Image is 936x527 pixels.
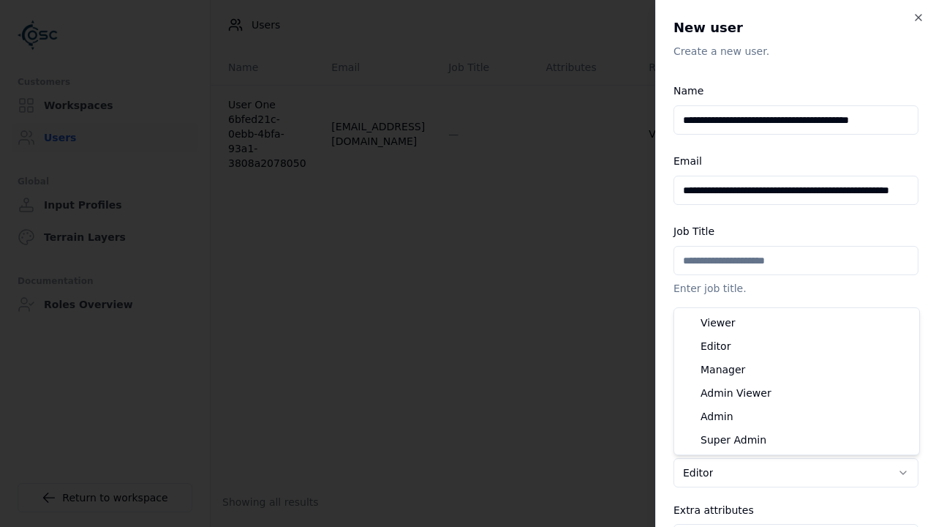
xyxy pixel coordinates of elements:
span: Admin [701,409,733,424]
span: Editor [701,339,731,354]
span: Viewer [701,315,736,330]
span: Admin Viewer [701,386,771,400]
span: Manager [701,362,745,377]
span: Super Admin [701,433,766,447]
